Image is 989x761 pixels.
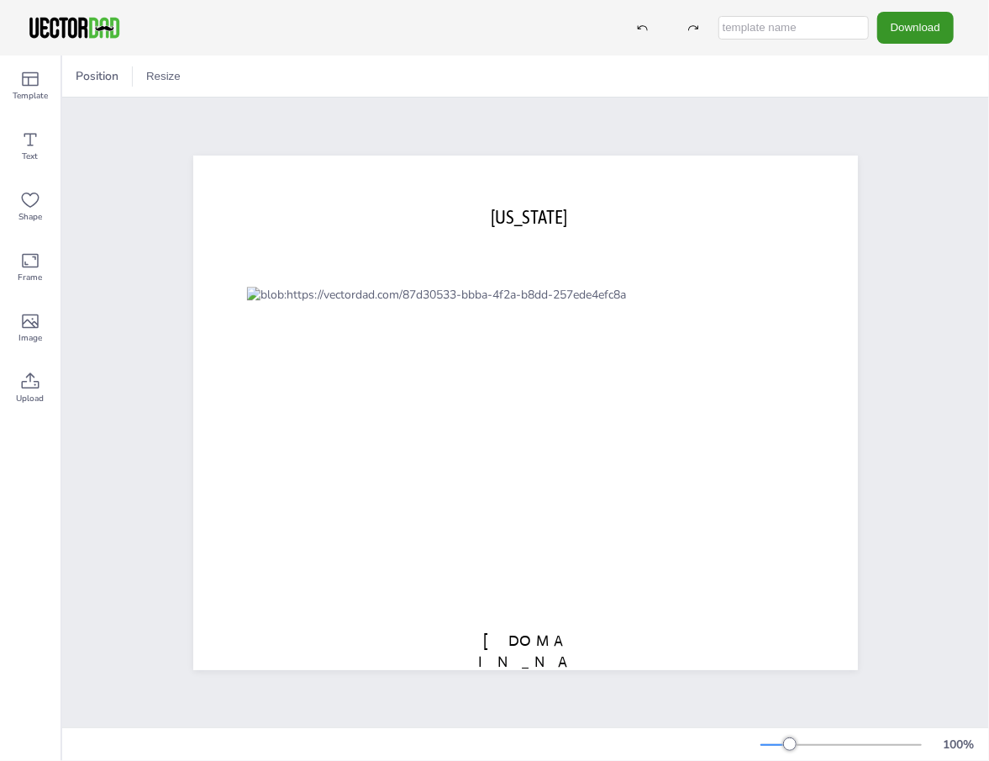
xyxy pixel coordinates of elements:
[18,271,43,284] span: Frame
[139,63,187,90] button: Resize
[491,205,567,227] span: [US_STATE]
[18,331,42,345] span: Image
[72,68,122,84] span: Position
[17,392,45,405] span: Upload
[478,631,572,691] span: [DOMAIN_NAME]
[23,150,39,163] span: Text
[718,16,869,40] input: template name
[939,737,979,753] div: 100 %
[27,15,122,40] img: VectorDad-1.png
[877,12,954,43] button: Download
[18,210,42,224] span: Shape
[13,89,48,103] span: Template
